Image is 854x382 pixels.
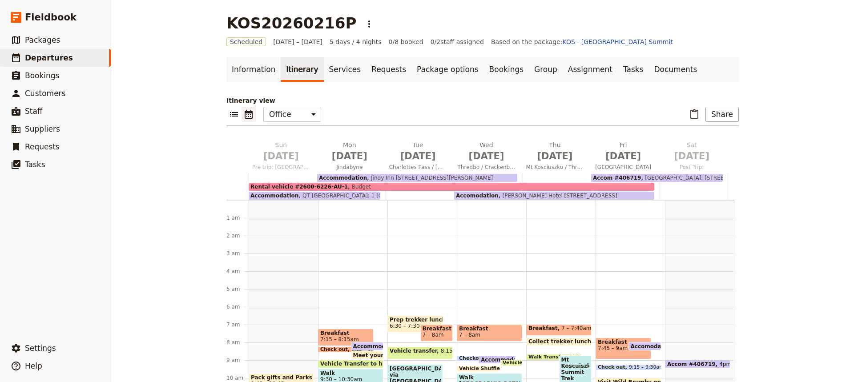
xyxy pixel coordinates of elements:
div: Accom #406719[GEOGRAPHIC_DATA]: [STREET_ADDRESS] [GEOGRAPHIC_DATA] [591,174,723,182]
div: Meet your GirlsTrek Guide at hotel [351,351,384,359]
span: Accommodation [481,357,533,362]
span: 0/8 booked [389,37,423,46]
span: Check out [320,347,351,352]
span: 7:45 – 9am [598,345,649,351]
span: [GEOGRAPHIC_DATA] [591,164,656,171]
span: Breakfast [528,325,561,331]
span: 8:40 – 8:45am [569,354,604,360]
button: Fri [DATE][GEOGRAPHIC_DATA] [591,141,659,173]
div: Vehicle Transfer [500,360,522,366]
div: Check out9:15 – 9:30am [596,364,661,370]
span: [GEOGRAPHIC_DATA]: [STREET_ADDRESS] [GEOGRAPHIC_DATA] [641,175,815,181]
a: Bookings [484,57,529,82]
span: Vehicle transfer [390,348,441,354]
span: Breakfast [459,326,520,332]
span: Pack gifts and Parks Pass [251,374,312,381]
h2: Sat [663,141,721,163]
span: Breakfast [423,326,451,332]
h2: Wed [458,141,516,163]
span: [DATE] [321,149,379,163]
button: List view [226,107,242,122]
span: Budget [348,184,371,190]
span: Packages [25,36,60,44]
h2: Mon [321,141,379,163]
a: Itinerary [281,57,323,82]
span: 0 / 2 staff assigned [431,37,484,46]
div: Vehicle Transfer to hill walk/Aus War Memorial [318,360,383,368]
span: Scheduled [226,37,266,46]
span: Jindabyne [317,164,382,171]
span: Accomodation [456,193,499,199]
span: 7:15 – 8:15am [320,336,359,342]
div: Breakfast7 – 7:40am [526,324,592,336]
h2: Tue [389,141,447,163]
span: [DATE] [663,149,721,163]
span: Breakfast [598,339,649,345]
button: Calendar view [242,107,256,122]
span: Check out [598,365,629,370]
span: Based on the package: [491,37,673,46]
h2: Sun [252,141,310,163]
button: Sun [DATE]Pre trip: [GEOGRAPHIC_DATA] [249,141,317,173]
span: Staff [25,107,43,116]
div: 7 am [226,321,249,328]
span: 7 – 8am [423,332,444,338]
div: Accommodation [479,355,516,364]
span: 8:15 – 9am [441,348,471,358]
a: Group [529,57,563,82]
span: Pre trip: [GEOGRAPHIC_DATA] [249,164,314,171]
span: Mt Kosciuszko / Thredbo [522,164,587,171]
span: [DATE] [594,149,652,163]
div: Breakfast7 – 8am [457,324,522,342]
h2: Thu [526,141,584,163]
div: AccommodationJindy Inn [STREET_ADDRESS][PERSON_NAME] [317,174,517,182]
div: 8 am [226,339,249,346]
button: Share [705,107,739,122]
div: 4 am [226,268,249,275]
a: KOS - [GEOGRAPHIC_DATA] Summit [563,38,673,45]
span: Prep trekker lunches [390,317,441,323]
span: 7 – 7:40am [561,325,591,334]
span: [PERSON_NAME] Hotel [STREET_ADDRESS] [499,193,617,199]
div: Checkout8:45 – 9am [457,355,494,362]
a: Information [226,57,281,82]
div: Breakfast7:15 – 8:15am [318,329,374,346]
span: QT [GEOGRAPHIC_DATA]: 1 [GEOGRAPHIC_DATA] [298,193,432,199]
span: 6:30 – 7:30am [390,323,428,329]
span: Walk Transfer [528,354,569,360]
h2: Fri [594,141,652,163]
span: Accomodation [631,343,677,349]
span: Walk [320,370,381,376]
span: Accommodation [319,175,367,181]
span: [DATE] – [DATE] [273,37,322,46]
span: 9:15 – 9:30am [629,365,664,370]
span: Settings [25,344,56,353]
div: Check out8:15 – 8:30am [318,346,374,353]
div: Breakfast7:45 – 9am [596,338,651,359]
span: 5 days / 4 nights [330,37,382,46]
span: [DATE] [526,149,584,163]
span: Thredbo / Crackenback [454,164,519,171]
span: Meet your GirlsTrek Guide at hotel [353,352,461,358]
span: Post Trip: [659,164,724,171]
div: 2 am [226,232,249,239]
span: Suppliers [25,125,60,133]
span: Mt Koscuiszko Summit Trek [561,357,590,382]
button: Actions [362,16,377,32]
span: [DATE] [389,149,447,163]
a: Services [324,57,367,82]
div: Accom #4067194pm – 9am [665,360,730,368]
span: Charlottes Pass / [GEOGRAPHIC_DATA] [386,164,451,171]
div: Collect trekker lunches: preorder from Bakery [526,338,592,346]
div: 1 am [226,214,249,221]
span: Requests [25,142,60,151]
span: Accom #406719 [667,361,719,367]
h1: KOS20260216P [226,14,356,32]
span: Accommodation [353,343,405,349]
div: Rental vehicle #2600-6226-AU-1Budget [249,183,654,191]
div: Accomodation[PERSON_NAME] Hotel [STREET_ADDRESS] [454,192,654,200]
a: Requests [366,57,411,82]
button: Tue [DATE]Charlottes Pass / [GEOGRAPHIC_DATA] [386,141,454,173]
div: AccommodationQT [GEOGRAPHIC_DATA]: 1 [GEOGRAPHIC_DATA] [249,192,380,200]
span: 7 – 8am [459,332,480,338]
